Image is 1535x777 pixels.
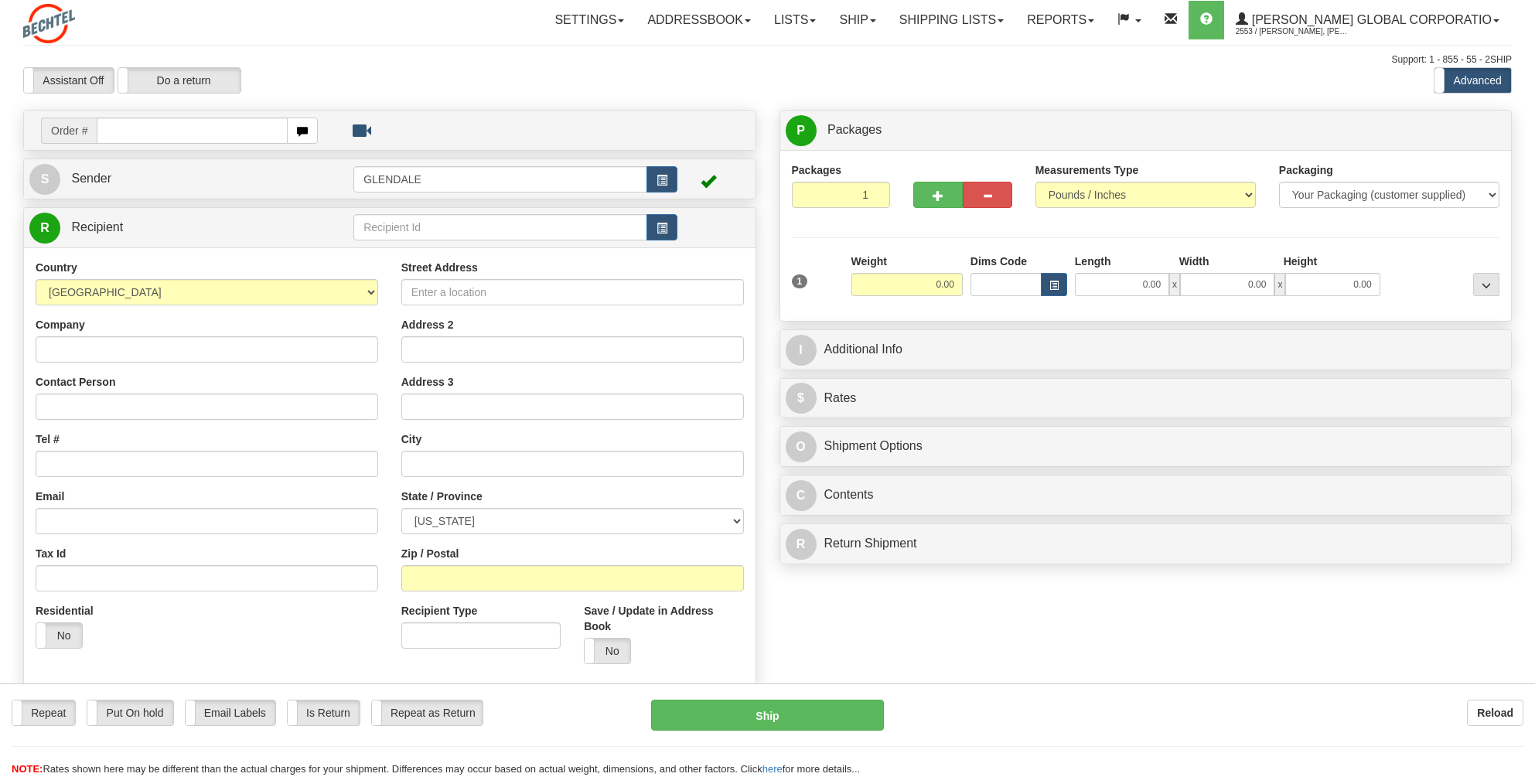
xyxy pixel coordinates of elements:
[762,1,827,39] a: Lists
[24,68,114,93] label: Assistant Off
[1169,273,1180,296] span: x
[288,700,360,725] label: Is Return
[401,279,744,305] input: Enter a location
[401,317,454,332] label: Address 2
[29,212,318,244] a: R Recipient
[12,700,75,725] label: Repeat
[71,220,123,233] span: Recipient
[36,374,115,390] label: Contact Person
[1224,1,1511,39] a: [PERSON_NAME] Global Corporatio 2553 / [PERSON_NAME], [PERSON_NAME]
[401,431,421,447] label: City
[353,166,647,193] input: Sender Id
[36,623,82,648] label: No
[786,431,1506,462] a: OShipment Options
[401,260,478,275] label: Street Address
[36,317,85,332] label: Company
[36,489,64,504] label: Email
[36,431,60,447] label: Tel #
[1236,24,1352,39] span: 2553 / [PERSON_NAME], [PERSON_NAME]
[36,546,66,561] label: Tax Id
[1248,13,1492,26] span: [PERSON_NAME] Global Corporatio
[401,546,459,561] label: Zip / Postal
[29,163,353,195] a: S Sender
[792,162,842,178] label: Packages
[36,603,94,619] label: Residential
[1015,1,1106,39] a: Reports
[970,254,1027,269] label: Dims Code
[401,603,478,619] label: Recipient Type
[584,603,743,634] label: Save / Update in Address Book
[1284,254,1318,269] label: Height
[786,529,817,560] span: R
[786,115,817,146] span: P
[29,164,60,195] span: S
[1473,273,1499,296] div: ...
[186,700,276,725] label: Email Labels
[786,114,1506,146] a: P Packages
[786,335,817,366] span: I
[1467,700,1523,726] button: Reload
[827,123,882,136] span: Packages
[786,431,817,462] span: O
[1075,254,1111,269] label: Length
[372,700,483,725] label: Repeat as Return
[792,274,808,288] span: 1
[786,479,1506,511] a: CContents
[1499,309,1533,467] iframe: chat widget
[87,700,172,725] label: Put On hold
[651,700,884,731] button: Ship
[888,1,1015,39] a: Shipping lists
[401,489,483,504] label: State / Province
[12,763,43,775] span: NOTE:
[786,334,1506,366] a: IAdditional Info
[36,260,77,275] label: Country
[1279,162,1333,178] label: Packaging
[762,763,783,775] a: here
[543,1,636,39] a: Settings
[401,374,454,390] label: Address 3
[23,4,75,43] img: logo2553.jpg
[23,53,1512,66] div: Support: 1 - 855 - 55 - 2SHIP
[41,118,97,144] span: Order #
[786,528,1506,560] a: RReturn Shipment
[786,480,817,511] span: C
[353,214,647,240] input: Recipient Id
[1477,707,1513,719] b: Reload
[1434,68,1511,93] label: Advanced
[1035,162,1139,178] label: Measurements Type
[851,254,887,269] label: Weight
[118,68,240,93] label: Do a return
[29,213,60,244] span: R
[786,383,1506,414] a: $Rates
[1274,273,1285,296] span: x
[71,172,111,185] span: Sender
[786,383,817,414] span: $
[1179,254,1209,269] label: Width
[827,1,887,39] a: Ship
[636,1,762,39] a: Addressbook
[585,639,630,663] label: No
